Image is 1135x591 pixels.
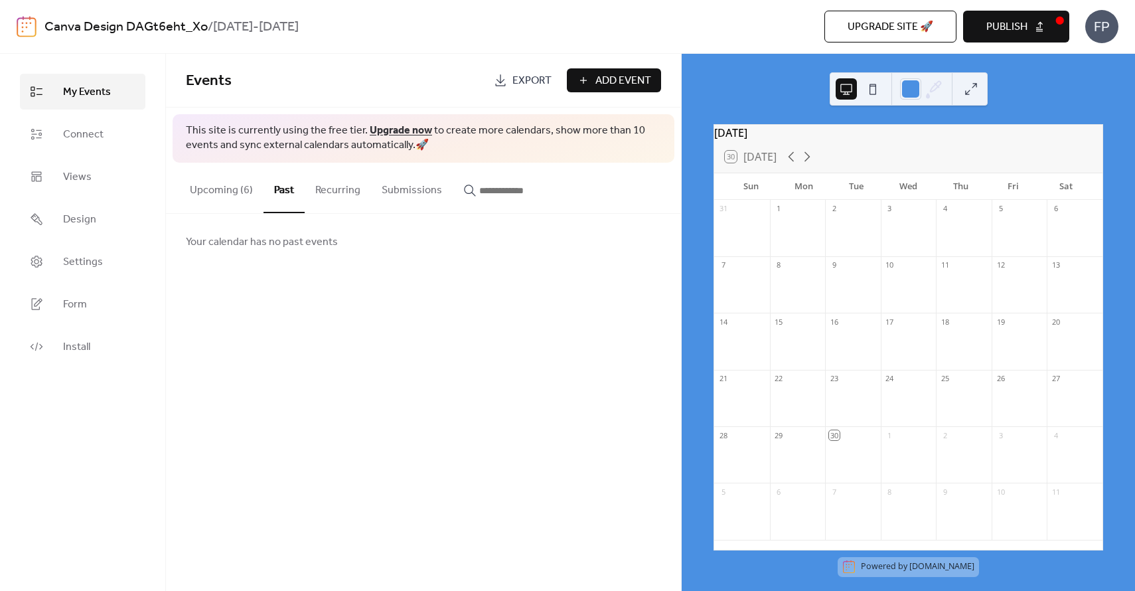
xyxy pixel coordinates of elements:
[940,374,950,384] div: 25
[861,561,974,572] div: Powered by
[20,286,145,322] a: Form
[987,173,1039,200] div: Fri
[63,254,103,270] span: Settings
[63,84,111,100] span: My Events
[44,15,208,40] a: Canva Design DAGt6eht_Xo
[830,173,882,200] div: Tue
[1085,10,1118,43] div: FP
[370,120,432,141] a: Upgrade now
[774,317,784,327] div: 15
[963,11,1069,42] button: Publish
[1051,204,1061,214] div: 6
[718,430,728,440] div: 28
[996,317,1006,327] div: 19
[996,374,1006,384] div: 26
[63,297,87,313] span: Form
[20,201,145,237] a: Design
[986,19,1027,35] span: Publish
[186,66,232,96] span: Events
[718,374,728,384] div: 21
[885,260,895,270] div: 10
[935,173,987,200] div: Thu
[940,317,950,327] div: 18
[829,317,839,327] div: 16
[63,169,92,185] span: Views
[718,487,728,497] div: 5
[264,163,305,213] button: Past
[774,260,784,270] div: 8
[885,374,895,384] div: 24
[63,339,90,355] span: Install
[17,16,37,37] img: logo
[940,204,950,214] div: 4
[829,487,839,497] div: 7
[567,68,661,92] button: Add Event
[20,329,145,365] a: Install
[996,260,1006,270] div: 12
[940,487,950,497] div: 9
[213,15,299,40] b: [DATE]-[DATE]
[882,173,935,200] div: Wed
[305,163,371,212] button: Recurring
[718,317,728,327] div: 14
[1039,173,1092,200] div: Sat
[774,487,784,497] div: 6
[179,163,264,212] button: Upcoming (6)
[714,125,1102,141] div: [DATE]
[1051,260,1061,270] div: 13
[1051,317,1061,327] div: 20
[829,374,839,384] div: 23
[718,204,728,214] div: 31
[996,430,1006,440] div: 3
[996,487,1006,497] div: 10
[20,116,145,152] a: Connect
[595,73,651,89] span: Add Event
[186,234,338,250] span: Your calendar has no past events
[63,127,104,143] span: Connect
[909,561,974,572] a: [DOMAIN_NAME]
[885,317,895,327] div: 17
[940,260,950,270] div: 11
[848,19,933,35] span: Upgrade site 🚀
[186,124,661,153] span: This site is currently using the free tier. to create more calendars, show more than 10 events an...
[725,173,777,200] div: Sun
[20,244,145,280] a: Settings
[20,74,145,110] a: My Events
[371,163,453,212] button: Submissions
[996,204,1006,214] div: 5
[829,204,839,214] div: 2
[1051,374,1061,384] div: 27
[774,204,784,214] div: 1
[484,68,562,92] a: Export
[208,15,213,40] b: /
[718,260,728,270] div: 7
[1051,430,1061,440] div: 4
[885,204,895,214] div: 3
[774,374,784,384] div: 22
[512,73,552,89] span: Export
[774,430,784,440] div: 29
[1051,487,1061,497] div: 11
[824,11,956,42] button: Upgrade site 🚀
[829,430,839,440] div: 30
[829,260,839,270] div: 9
[885,487,895,497] div: 8
[20,159,145,195] a: Views
[63,212,96,228] span: Design
[885,430,895,440] div: 1
[777,173,830,200] div: Mon
[940,430,950,440] div: 2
